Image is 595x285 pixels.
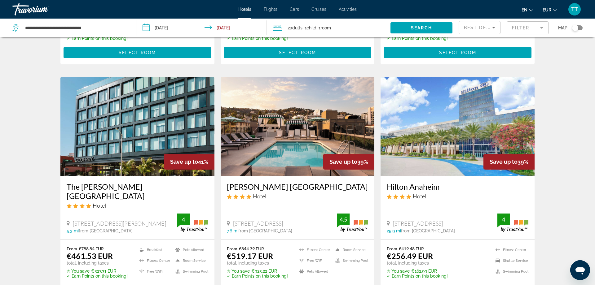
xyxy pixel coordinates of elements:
p: €325.22 EUR [227,269,288,274]
span: , 1 [302,24,316,32]
button: Toggle map [567,25,583,31]
img: trustyou-badge.svg [177,214,208,232]
a: Hotels [238,7,251,12]
span: [STREET_ADDRESS][PERSON_NAME] [73,220,166,227]
li: Shuttle Service [492,257,528,265]
span: [STREET_ADDRESS] [393,220,443,227]
img: trustyou-badge.svg [337,214,368,232]
li: Room Service [332,246,368,254]
iframe: Bouton de lancement de la fenêtre de messagerie [570,260,590,280]
img: Hotel image [60,77,214,176]
li: Fitness Center [492,246,528,254]
span: Best Deals [464,25,496,30]
div: 4 star Hotel [387,193,528,200]
ins: €519.17 EUR [227,251,273,261]
li: Free WiFi [296,257,332,265]
button: Search [390,22,452,33]
p: €162.99 EUR [387,269,448,274]
span: Select Room [279,50,316,55]
span: EUR [543,7,551,12]
a: Travorium [12,1,74,17]
del: €419.48 EUR [399,246,424,251]
span: From [387,246,397,251]
span: Save up to [170,158,198,165]
div: 4.5 [337,216,350,223]
button: Filter [507,21,549,35]
span: [STREET_ADDRESS] [233,220,283,227]
li: Breakfast [136,246,172,254]
del: €844.39 EUR [239,246,264,251]
li: Room Service [172,257,208,265]
span: en [522,7,527,12]
span: from [GEOGRAPHIC_DATA] [79,228,133,233]
p: €327.31 EUR [67,269,128,274]
li: Swimming Pool [492,268,528,275]
a: [PERSON_NAME] [GEOGRAPHIC_DATA] [227,182,368,191]
span: 2 [288,24,302,32]
span: Map [558,24,567,32]
p: ✓ Earn Points on this booking! [67,274,128,279]
li: Fitness Center [136,257,172,265]
span: Room [320,25,331,30]
img: Hotel image [221,77,375,176]
li: Pets Allowed [172,246,208,254]
p: ✓ Earn Points on this booking! [67,36,128,41]
a: Select Room [384,49,531,55]
div: 4 star Hotel [227,193,368,200]
li: Free WiFi [136,268,172,275]
span: Flights [264,7,277,12]
img: Hotel image [381,77,535,176]
span: From [67,246,77,251]
button: Select Room [224,47,372,58]
p: ✓ Earn Points on this booking! [227,274,288,279]
span: ✮ You save [227,269,250,274]
span: Select Room [119,50,156,55]
a: Activities [339,7,357,12]
button: User Menu [566,3,583,16]
a: The [PERSON_NAME][GEOGRAPHIC_DATA] [67,182,208,201]
del: €788.84 EUR [79,246,104,251]
span: Adults [290,25,302,30]
span: Hotel [253,193,266,200]
span: Search [411,25,432,30]
button: Change currency [543,5,557,14]
a: Select Room [64,49,211,55]
span: Save up to [329,158,357,165]
div: 4 star Hotel [67,202,208,209]
a: Cars [290,7,299,12]
mat-select: Sort by [464,24,495,31]
span: Hotel [413,193,426,200]
ins: €461.53 EUR [67,251,113,261]
span: Child [306,25,316,30]
p: ✓ Earn Points on this booking! [387,36,448,41]
div: 39% [483,154,535,170]
button: Travelers: 2 adults, 1 child [267,19,390,37]
li: Swimming Pool [172,268,208,275]
ins: €256.49 EUR [387,251,433,261]
span: from [GEOGRAPHIC_DATA] [401,228,455,233]
button: Change language [522,5,533,14]
span: Save up to [490,158,518,165]
span: 25.9 mi [387,228,401,233]
p: ✓ Earn Points on this booking! [387,274,448,279]
span: From [227,246,237,251]
a: Cruises [311,7,326,12]
span: Select Room [439,50,476,55]
div: 4 [497,216,510,223]
p: total, including taxes [67,261,128,266]
li: Pets Allowed [296,268,332,275]
span: 7.6 mi [227,228,238,233]
a: Select Room [224,49,372,55]
a: Hilton Anaheim [387,182,528,191]
div: 39% [323,154,374,170]
span: from [GEOGRAPHIC_DATA] [238,228,292,233]
span: ✮ You save [387,269,410,274]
